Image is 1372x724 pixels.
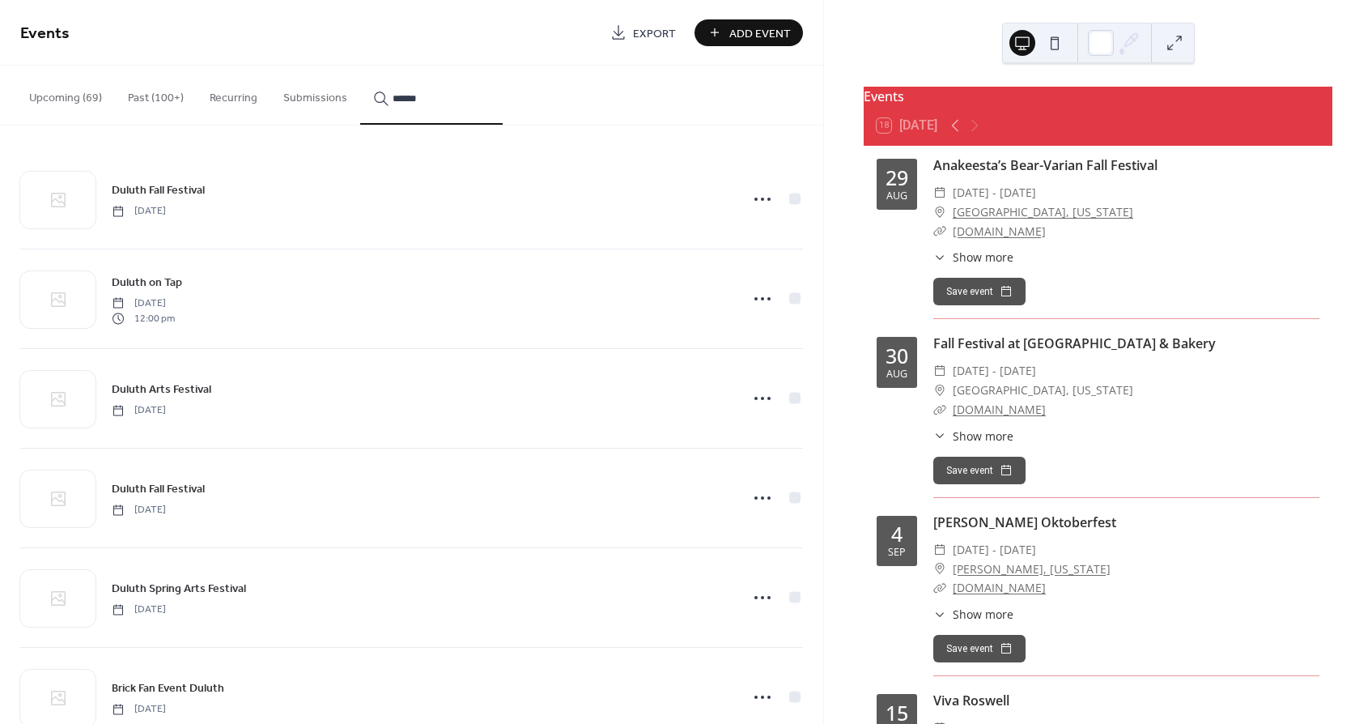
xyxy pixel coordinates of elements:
[953,183,1036,202] span: [DATE] - [DATE]
[933,692,1009,709] a: Viva Roswell
[933,606,946,623] div: ​
[933,635,1026,662] button: Save event
[112,702,166,717] span: [DATE]
[933,540,946,560] div: ​
[112,380,211,398] a: Duluth Arts Festival
[112,296,175,311] span: [DATE]
[112,273,182,292] a: Duluth on Tap
[112,603,166,617] span: [DATE]
[115,66,197,123] button: Past (100+)
[112,403,166,418] span: [DATE]
[20,18,70,49] span: Events
[933,222,946,241] div: ​
[112,581,246,598] span: Duluth Spring Arts Festival
[197,66,270,123] button: Recurring
[953,249,1013,266] span: Show more
[933,606,1013,623] button: ​Show more
[112,503,166,517] span: [DATE]
[933,361,946,381] div: ​
[694,19,803,46] button: Add Event
[729,25,791,42] span: Add Event
[633,25,676,42] span: Export
[886,703,908,723] div: 15
[933,428,1013,445] button: ​Show more
[886,346,908,366] div: 30
[112,181,205,199] a: Duluth Fall Festival
[112,680,224,697] span: Brick Fan Event Duluth
[891,524,903,544] div: 4
[886,369,907,380] div: Aug
[112,679,224,697] a: Brick Fan Event Duluth
[933,578,946,598] div: ​
[953,361,1036,381] span: [DATE] - [DATE]
[933,381,946,400] div: ​
[112,275,182,292] span: Duluth on Tap
[933,202,946,222] div: ​
[933,183,946,202] div: ​
[270,66,360,123] button: Submissions
[598,19,688,46] a: Export
[953,560,1111,579] a: [PERSON_NAME], [US_STATE]
[953,402,1046,417] a: [DOMAIN_NAME]
[933,428,946,445] div: ​
[953,540,1036,560] span: [DATE] - [DATE]
[953,606,1013,623] span: Show more
[933,156,1157,174] a: Anakeesta’s Bear-Varian Fall Festival
[112,182,205,199] span: Duluth Fall Festival
[112,481,205,498] span: Duluth Fall Festival
[16,66,115,123] button: Upcoming (69)
[112,579,246,598] a: Duluth Spring Arts Festival
[953,202,1133,222] a: [GEOGRAPHIC_DATA], [US_STATE]
[864,87,1332,106] div: Events
[933,249,946,266] div: ​
[953,580,1046,595] a: [DOMAIN_NAME]
[933,457,1026,484] button: Save event
[953,224,1046,239] a: [DOMAIN_NAME]
[933,249,1013,266] button: ​Show more
[933,560,946,579] div: ​
[953,381,1133,400] span: [GEOGRAPHIC_DATA], [US_STATE]
[112,204,166,219] span: [DATE]
[933,400,946,419] div: ​
[933,334,1216,352] a: Fall Festival at [GEOGRAPHIC_DATA] & Bakery
[886,168,908,188] div: 29
[112,381,211,398] span: Duluth Arts Festival
[933,278,1026,305] button: Save event
[886,191,907,202] div: Aug
[112,479,205,498] a: Duluth Fall Festival
[933,513,1116,531] a: [PERSON_NAME] Oktoberfest
[888,547,906,558] div: Sep
[112,311,175,326] span: 12:00 pm
[953,428,1013,445] span: Show more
